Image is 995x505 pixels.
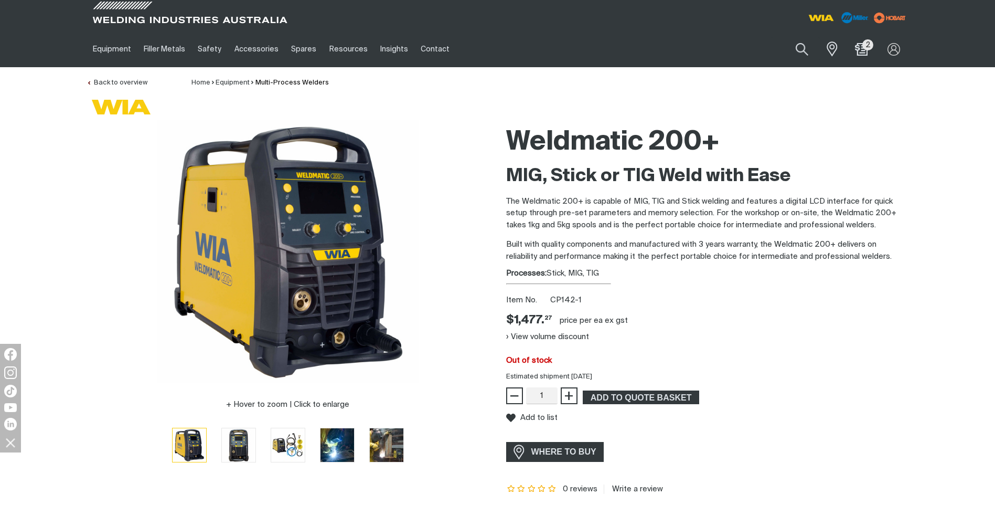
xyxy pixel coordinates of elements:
button: Go to slide 2 [221,428,256,462]
nav: Breadcrumb [191,78,329,88]
sup: 27 [544,315,552,321]
img: Weldmatic 200+ [271,428,305,461]
a: Write a review [604,485,663,494]
span: CP142-1 [550,296,582,304]
a: Home [191,79,210,86]
div: Price [506,313,552,328]
a: WHERE TO BUY [506,442,604,461]
a: Safety [191,31,228,67]
span: Add to list [520,413,558,422]
img: Weldmatic 200+ [370,428,403,462]
nav: Main [87,31,703,67]
span: Item No. [506,294,549,307]
a: Equipment [87,31,137,67]
img: miller [871,10,909,26]
span: Rating: {0} [506,486,558,493]
h2: MIG, Stick or TIG Weld with Ease [506,165,909,188]
div: Stick, MIG, TIG [506,268,909,280]
img: TikTok [4,385,17,397]
a: Resources [323,31,373,67]
img: YouTube [4,403,17,412]
span: Out of stock [506,356,552,364]
h1: Weldmatic 200+ [506,125,909,160]
img: Instagram [4,366,17,379]
div: ex gst [605,315,628,326]
a: Filler Metals [137,31,191,67]
div: Estimated shipment [DATE] [498,372,917,382]
span: $1,477. [506,313,552,328]
img: Facebook [4,348,17,361]
a: Equipment [216,79,250,86]
img: Weldmatic 200+ [320,428,354,462]
span: + [564,387,574,405]
button: Hover to zoom | Click to enlarge [220,398,356,411]
span: ADD TO QUOTE BASKET [584,391,698,404]
img: LinkedIn [4,418,17,430]
a: Multi-Process Welders [255,79,329,86]
button: Go to slide 5 [369,428,404,462]
img: Weldmatic 200+ [173,428,206,462]
a: Insights [374,31,414,67]
strong: Processes: [506,269,547,277]
a: Accessories [228,31,285,67]
img: Weldmatic 200+ [222,428,255,462]
img: hide socials [2,434,19,451]
span: 0 reviews [563,485,597,493]
span: WHERE TO BUY [525,444,603,460]
a: Contact [414,31,456,67]
button: View volume discount [506,328,589,345]
img: Weldmatic 200+ [157,120,419,383]
button: Go to slide 3 [271,428,305,462]
button: Go to slide 4 [320,428,355,462]
input: Product name or item number... [771,37,820,61]
button: Add to list [506,413,558,423]
button: Add Weldmatic 200+ to the shopping cart [583,391,699,404]
span: − [509,387,519,405]
div: price per EA [560,315,603,326]
a: Spares [285,31,323,67]
button: Go to slide 1 [172,428,207,462]
a: Back to overview of Multi-Process Welders [87,79,147,86]
button: Search products [784,37,820,61]
p: Built with quality components and manufactured with 3 years warranty, the Weldmatic 200+ delivers... [506,239,909,262]
p: The Weldmatic 200+ is capable of MIG, TIG and Stick welding and features a digital LCD interface ... [506,196,909,232]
